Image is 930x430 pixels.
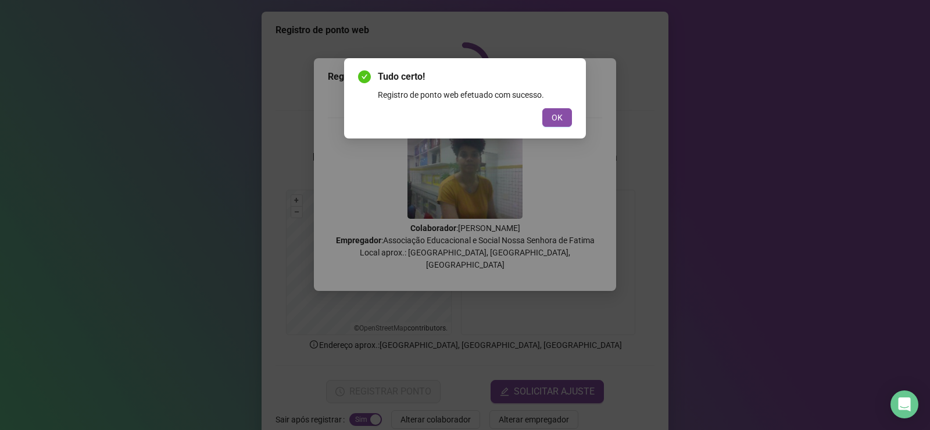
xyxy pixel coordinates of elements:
[552,111,563,124] span: OK
[542,108,572,127] button: OK
[358,70,371,83] span: check-circle
[378,88,572,101] div: Registro de ponto web efetuado com sucesso.
[890,390,918,418] div: Open Intercom Messenger
[378,70,572,84] span: Tudo certo!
